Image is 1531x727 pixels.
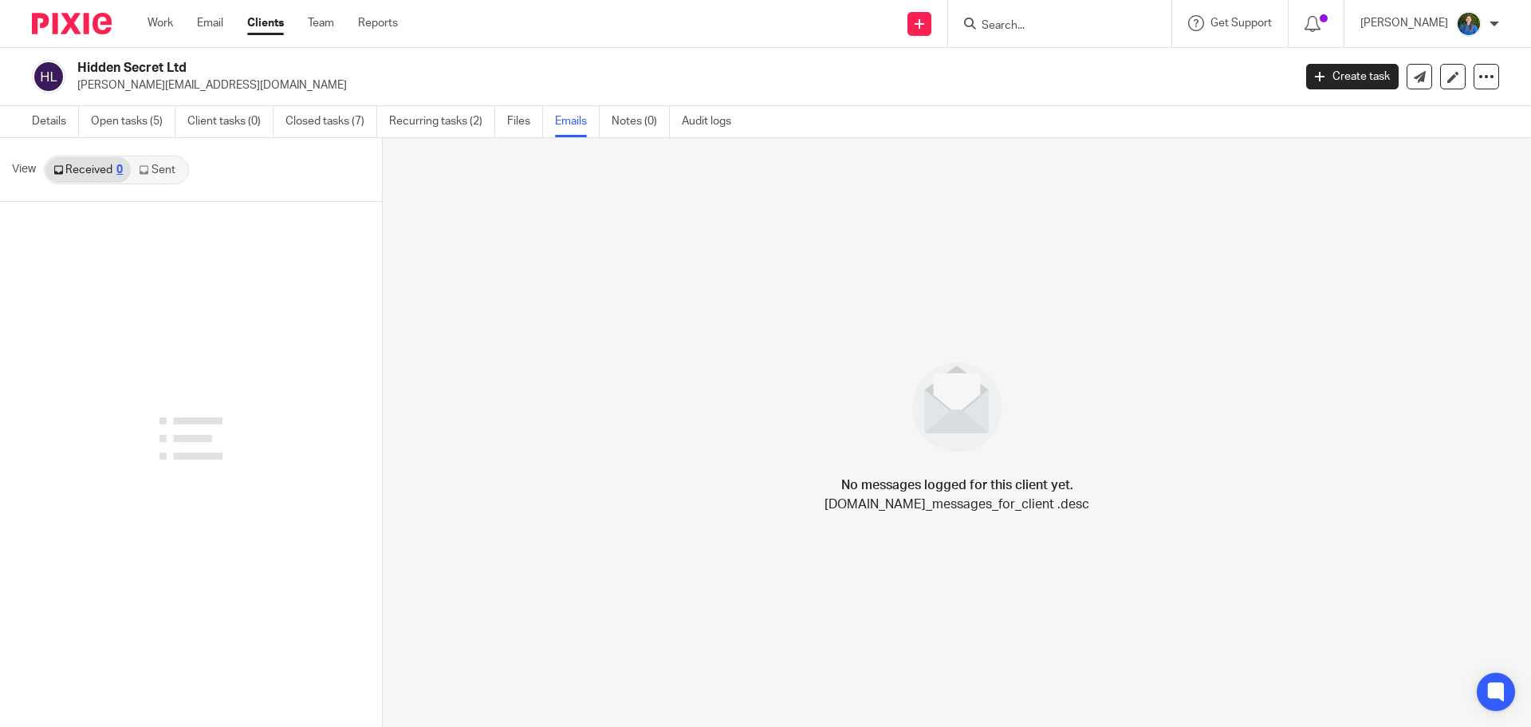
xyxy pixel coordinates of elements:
[1456,11,1482,37] img: xxZt8RRI.jpeg
[32,106,79,137] a: Details
[555,106,600,137] a: Emails
[980,19,1124,34] input: Search
[825,495,1089,514] p: [DOMAIN_NAME]_messages_for_client .desc
[91,106,175,137] a: Open tasks (5)
[902,352,1013,463] img: image
[148,15,173,31] a: Work
[841,476,1073,495] h4: No messages logged for this client yet.
[1210,18,1272,29] span: Get Support
[612,106,670,137] a: Notes (0)
[187,106,274,137] a: Client tasks (0)
[197,15,223,31] a: Email
[131,157,187,183] a: Sent
[308,15,334,31] a: Team
[682,106,743,137] a: Audit logs
[77,77,1282,93] p: [PERSON_NAME][EMAIL_ADDRESS][DOMAIN_NAME]
[358,15,398,31] a: Reports
[32,60,65,93] img: svg%3E
[247,15,284,31] a: Clients
[1306,64,1399,89] a: Create task
[285,106,377,137] a: Closed tasks (7)
[12,161,36,178] span: View
[1360,15,1448,31] p: [PERSON_NAME]
[389,106,495,137] a: Recurring tasks (2)
[32,13,112,34] img: Pixie
[116,164,123,176] div: 0
[507,106,543,137] a: Files
[45,157,131,183] a: Received0
[77,60,1041,77] h2: Hidden Secret Ltd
